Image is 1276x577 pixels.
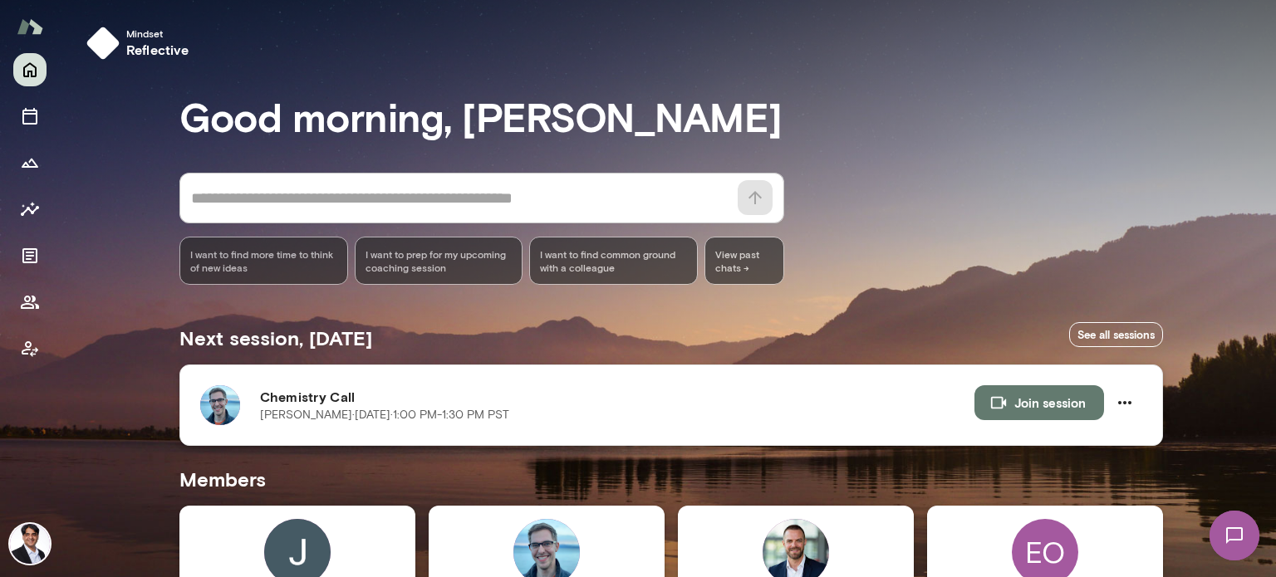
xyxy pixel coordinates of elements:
[13,100,47,133] button: Sessions
[126,27,189,40] span: Mindset
[13,239,47,272] button: Documents
[355,237,523,285] div: I want to prep for my upcoming coaching session
[190,247,337,274] span: I want to find more time to think of new ideas
[13,332,47,365] button: Client app
[17,11,43,42] img: Mento
[10,524,50,564] img: Raj Manghani
[260,387,974,407] h6: Chemistry Call
[260,407,509,423] p: [PERSON_NAME] · [DATE] · 1:00 PM-1:30 PM PST
[179,237,348,285] div: I want to find more time to think of new ideas
[179,93,1163,139] h3: Good morning, [PERSON_NAME]
[13,193,47,226] button: Insights
[126,40,189,60] h6: reflective
[179,325,372,351] h5: Next session, [DATE]
[366,247,513,274] span: I want to prep for my upcoming coaching session
[13,286,47,319] button: Members
[704,237,784,285] span: View past chats ->
[86,27,120,60] img: mindset
[540,247,687,274] span: I want to find common ground with a colleague
[1069,322,1163,348] a: See all sessions
[974,385,1104,420] button: Join session
[80,20,203,66] button: Mindsetreflective
[13,53,47,86] button: Home
[529,237,698,285] div: I want to find common ground with a colleague
[13,146,47,179] button: Growth Plan
[179,466,1163,492] h5: Members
